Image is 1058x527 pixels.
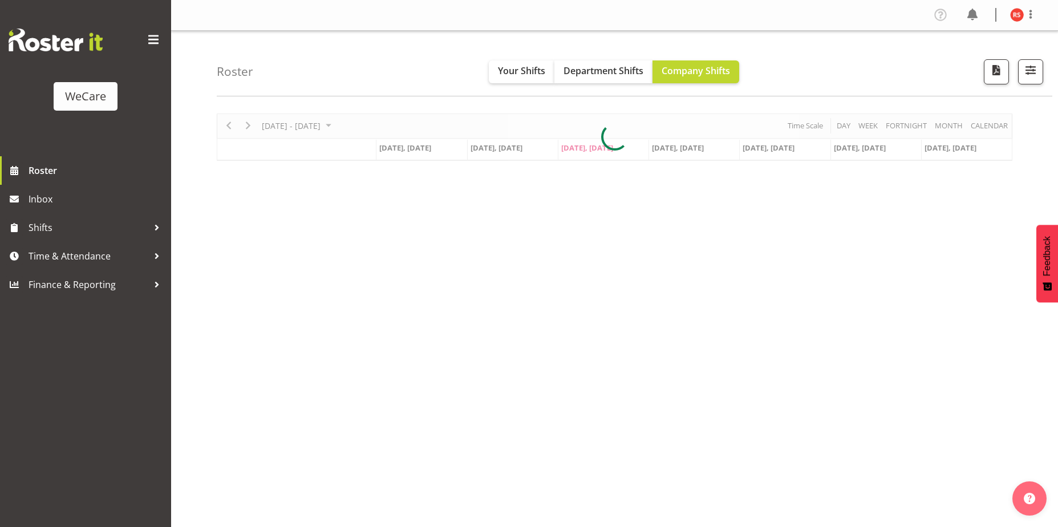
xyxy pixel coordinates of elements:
[984,59,1009,84] button: Download a PDF of the roster according to the set date range.
[29,248,148,265] span: Time & Attendance
[1024,493,1035,504] img: help-xxl-2.png
[29,276,148,293] span: Finance & Reporting
[662,64,730,77] span: Company Shifts
[489,60,554,83] button: Your Shifts
[498,64,545,77] span: Your Shifts
[29,219,148,236] span: Shifts
[217,65,253,78] h4: Roster
[1018,59,1043,84] button: Filter Shifts
[9,29,103,51] img: Rosterit website logo
[1010,8,1024,22] img: rhianne-sharples11255.jpg
[564,64,643,77] span: Department Shifts
[29,190,165,208] span: Inbox
[29,162,165,179] span: Roster
[1036,225,1058,302] button: Feedback - Show survey
[65,88,106,105] div: WeCare
[652,60,739,83] button: Company Shifts
[554,60,652,83] button: Department Shifts
[1042,236,1052,276] span: Feedback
